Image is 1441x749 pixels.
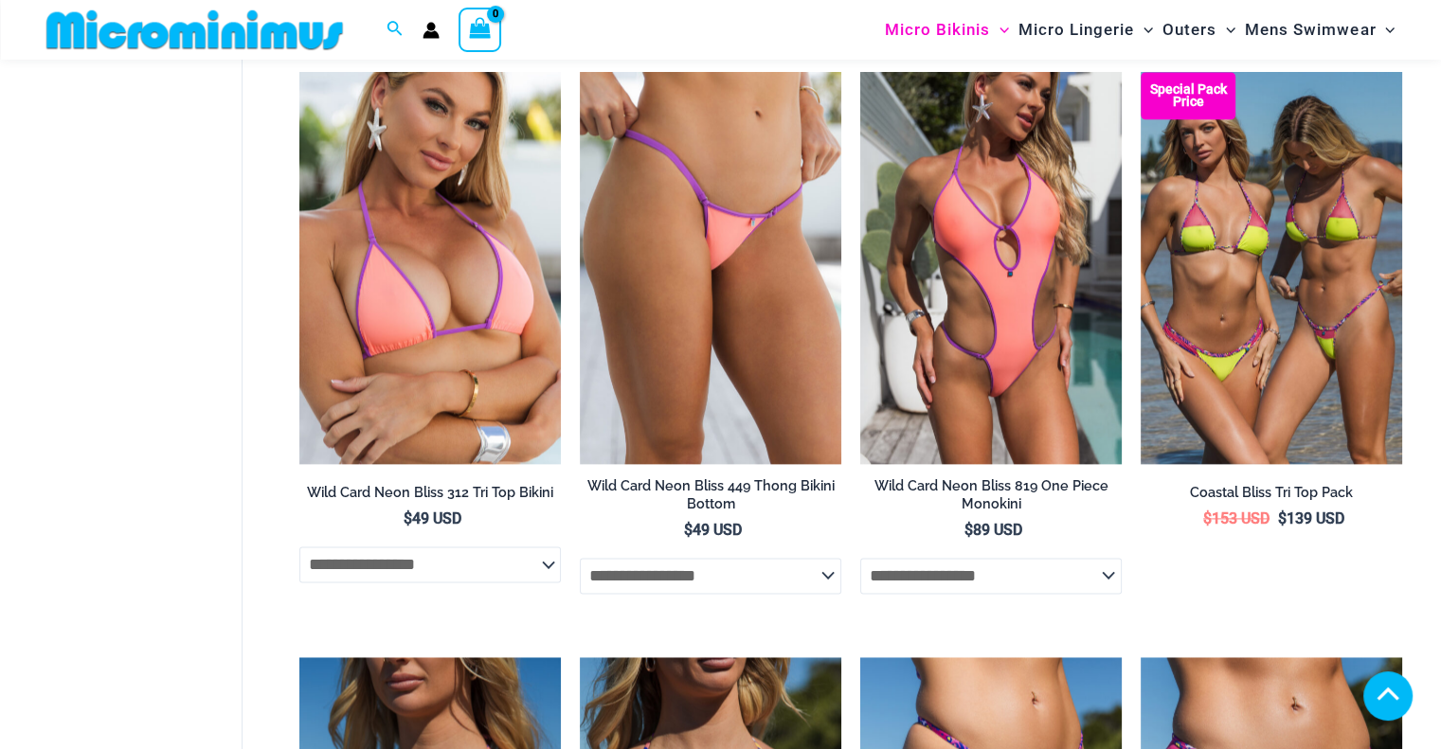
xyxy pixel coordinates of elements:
[860,72,1122,464] img: Wild Card Neon Bliss 819 One Piece 04
[964,521,1022,539] bdi: 89 USD
[1141,484,1402,508] a: Coastal Bliss Tri Top Pack
[1162,6,1216,54] span: Outers
[1018,6,1134,54] span: Micro Lingerie
[1240,6,1399,54] a: Mens SwimwearMenu ToggleMenu Toggle
[860,477,1122,512] h2: Wild Card Neon Bliss 819 One Piece Monokini
[684,521,742,539] bdi: 49 USD
[877,3,1403,57] nav: Site Navigation
[404,509,461,527] bdi: 49 USD
[1216,6,1235,54] span: Menu Toggle
[1141,72,1402,464] a: Coastal Bliss Leopard Sunset Tri Top Pack Coastal Bliss Leopard Sunset Tri Top Pack BCoastal Blis...
[580,72,841,464] a: Wild Card Neon Bliss 449 Thong 01Wild Card Neon Bliss 449 Thong 02Wild Card Neon Bliss 449 Thong 02
[1141,83,1235,108] b: Special Pack Price
[299,72,561,464] img: Wild Card Neon Bliss 312 Top 03
[580,477,841,512] h2: Wild Card Neon Bliss 449 Thong Bikini Bottom
[860,477,1122,520] a: Wild Card Neon Bliss 819 One Piece Monokini
[1203,509,1270,527] bdi: 153 USD
[860,72,1122,464] a: Wild Card Neon Bliss 819 One Piece 04Wild Card Neon Bliss 819 One Piece 05Wild Card Neon Bliss 81...
[580,72,841,464] img: Wild Card Neon Bliss 449 Thong 01
[1141,484,1402,502] h2: Coastal Bliss Tri Top Pack
[1278,509,1287,527] span: $
[1014,6,1158,54] a: Micro LingerieMenu ToggleMenu Toggle
[964,521,973,539] span: $
[1134,6,1153,54] span: Menu Toggle
[580,477,841,520] a: Wild Card Neon Bliss 449 Thong Bikini Bottom
[39,9,351,51] img: MM SHOP LOGO FLAT
[684,521,693,539] span: $
[1278,509,1344,527] bdi: 139 USD
[880,6,1014,54] a: Micro BikinisMenu ToggleMenu Toggle
[1203,509,1212,527] span: $
[885,6,990,54] span: Micro Bikinis
[1158,6,1240,54] a: OutersMenu ToggleMenu Toggle
[299,484,561,508] a: Wild Card Neon Bliss 312 Tri Top Bikini
[404,509,412,527] span: $
[1376,6,1395,54] span: Menu Toggle
[299,484,561,502] h2: Wild Card Neon Bliss 312 Tri Top Bikini
[299,72,561,464] a: Wild Card Neon Bliss 312 Top 03Wild Card Neon Bliss 312 Top 457 Micro 02Wild Card Neon Bliss 312 ...
[387,18,404,42] a: Search icon link
[990,6,1009,54] span: Menu Toggle
[1141,72,1402,464] img: Coastal Bliss Leopard Sunset Tri Top Pack
[459,8,502,51] a: View Shopping Cart, empty
[423,22,440,39] a: Account icon link
[1245,6,1376,54] span: Mens Swimwear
